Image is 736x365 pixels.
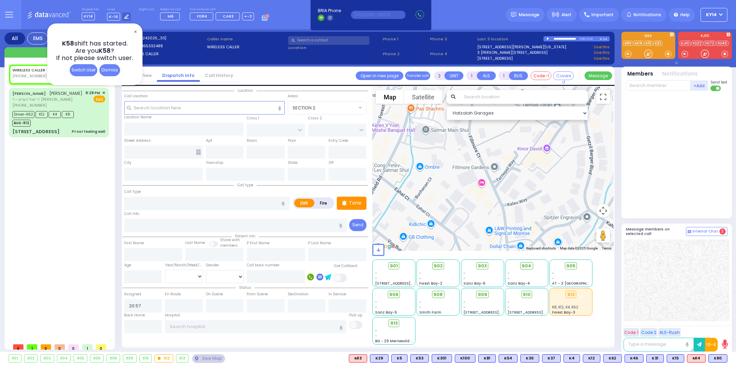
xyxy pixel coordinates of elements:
div: 903 [41,355,54,362]
div: K29 [370,354,389,363]
label: Room [247,138,257,144]
label: On Scene [206,292,223,297]
label: Call Type [124,189,141,195]
label: State [288,160,297,166]
span: ר' יואל הערש - ר' [PERSON_NAME] [12,97,82,102]
label: Floor [288,138,296,144]
span: - [552,270,554,276]
span: 909 [478,291,487,298]
a: Use this [594,56,610,61]
div: K30 [520,354,539,363]
div: M13 [349,354,367,363]
button: Show street map [376,90,404,104]
button: UNIT [444,71,463,80]
div: K100 [455,354,475,363]
div: 909 [123,355,136,362]
p: Tone [349,199,361,207]
span: BRIA Phone [318,8,341,14]
span: Sanz Bay-4 [508,281,530,286]
button: Drag Pegman onto the map to open Street View [596,229,610,243]
img: message.svg [511,12,516,17]
div: BLS [583,354,600,363]
label: ZIP [328,160,334,166]
span: [STREET_ADDRESS][PERSON_NAME] [375,281,440,286]
span: 901 [390,263,398,269]
button: Map camera controls [596,204,610,218]
div: 902 [24,355,38,362]
span: K4 [49,111,61,118]
div: K12 [583,354,600,363]
span: - [552,276,554,281]
div: BLS [499,354,518,363]
span: BUS-912 [12,120,31,127]
label: Cross 1 [247,116,259,121]
button: Toggle fullscreen view [596,90,610,104]
button: Send [349,219,366,231]
label: WIRELESS CALLER [126,51,205,57]
label: Pick up [349,313,362,318]
label: Call Info [124,211,139,217]
input: Search a contact [288,36,369,45]
label: Use Callback [334,263,357,269]
h5: Message members on selected call [626,227,686,236]
div: Pt not feeling well [72,129,105,134]
label: Dispatcher [82,8,99,12]
a: 3 [PERSON_NAME][STREET_ADDRESS] [477,50,548,56]
span: - [463,270,465,276]
span: 913 [390,320,398,327]
div: Year/Month/Week/Day [165,263,203,268]
label: Cross 2 [308,116,322,121]
label: Gender [206,263,219,268]
label: En Route [165,292,181,297]
div: 910 [140,355,152,362]
div: 912 [155,355,173,362]
span: SECTION 2 [293,105,315,111]
div: K31 [646,354,664,363]
span: [PHONE_NUMBER] [12,73,47,79]
div: ALS [349,354,367,363]
label: Areas [288,93,298,99]
label: Destination [288,292,308,297]
a: Open this area in Google Maps (opens a new window) [374,242,397,251]
button: KY14 [700,8,727,22]
div: Dismiss [99,64,120,76]
button: ALS-Rush [658,328,681,337]
span: 0 [68,344,79,349]
span: BG - 29 Merriewold S. [375,338,414,344]
span: 0 [13,344,23,349]
div: 905 [74,355,87,362]
span: - [419,276,421,281]
button: Code 2 [640,328,657,337]
div: BLS [410,354,429,363]
div: 913 [176,355,188,362]
span: Important [591,12,614,18]
span: Status [236,285,255,290]
input: Search location [460,90,588,104]
label: Turn off text [710,85,722,92]
span: - [375,299,377,305]
span: Alert [561,12,571,18]
input: Search location here [124,101,285,114]
label: Back Home [124,313,145,318]
div: BLS [520,354,539,363]
div: Switch User [70,64,97,76]
span: Other building occupants [196,149,201,155]
label: Hospital [165,313,180,318]
label: Age [124,263,131,268]
span: - [463,276,465,281]
input: Search member [626,80,690,91]
span: Smith Farm [419,310,441,315]
button: Members [627,70,653,78]
span: - [419,305,421,310]
div: K80 [708,354,727,363]
label: From Scene [247,292,268,297]
button: Code 1 [624,328,639,337]
span: [09242025_33] [136,35,166,41]
label: Last Name [185,240,205,246]
span: CAR3 [223,13,234,19]
div: BLS [667,354,684,363]
div: BLS [478,354,496,363]
a: M14 [634,41,644,46]
span: 2 [719,228,726,235]
a: FD72 [704,41,716,46]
